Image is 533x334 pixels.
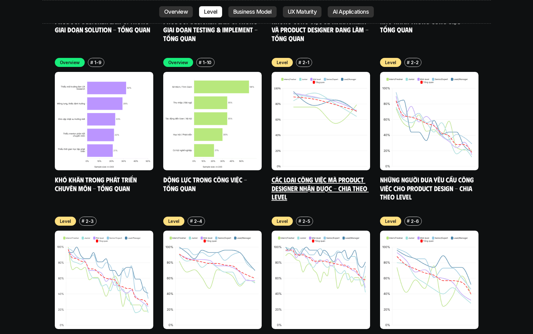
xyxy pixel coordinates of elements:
[159,6,193,17] a: Overview
[203,59,212,66] p: 1-10
[60,218,71,224] p: Level
[385,59,397,66] p: Level
[407,60,410,65] h6: #
[90,60,93,65] h6: #
[298,60,301,65] h6: #
[55,17,150,34] a: Product Designer làm gì trong giai đoạn Solution - Tổng quan
[298,219,301,223] h6: #
[385,218,397,224] p: Level
[283,6,321,17] a: UX Maturity
[277,218,288,224] p: Level
[380,17,466,34] a: Khó khăn trong công việc - Tổng quan
[168,218,180,224] p: Level
[60,59,80,66] p: Overview
[272,17,370,42] a: Những công việc về Managment và Product Designer đang làm - Tổng quan
[199,6,222,17] a: Level
[407,219,410,223] h6: #
[168,59,188,66] p: Overview
[328,6,374,17] a: AI Applications
[163,175,249,192] a: Động lực trong công việc - Tổng quan
[272,175,369,201] a: Các loại công việc mà Product Designer nhận được - Chia theo Level
[380,175,475,201] a: Những người đưa yêu cầu công việc cho Product Design - Chia theo Level
[228,6,277,17] a: Business Model
[82,219,84,223] h6: #
[194,218,202,224] p: 2-4
[94,59,101,66] p: 1-9
[163,17,259,42] a: Product Designer làm gì trong giai đoạn Testing & Implement - Tổng quan
[190,219,193,223] h6: #
[199,60,202,65] h6: #
[333,9,369,15] p: AI Applications
[204,9,217,15] p: Level
[55,175,138,192] a: Khó khăn trong phát triển chuyên môn - Tổng quan
[411,59,418,66] p: 2-2
[233,9,272,15] p: Business Model
[164,9,188,15] p: Overview
[411,218,419,224] p: 2-6
[302,59,309,66] p: 2-1
[277,59,288,66] p: Level
[86,218,93,224] p: 2-3
[288,9,316,15] p: UX Maturity
[302,218,310,224] p: 2-5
